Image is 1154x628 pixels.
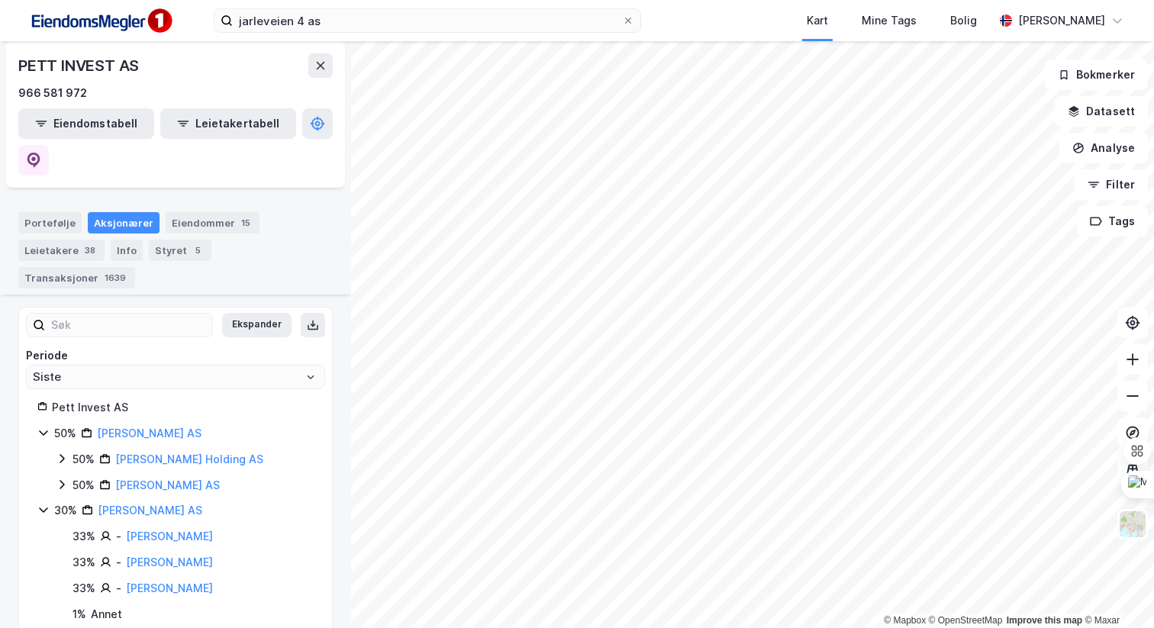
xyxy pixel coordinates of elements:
div: 966 581 972 [18,84,87,102]
div: - [116,527,121,546]
button: Leietakertabell [160,108,296,139]
img: F4PB6Px+NJ5v8B7XTbfpPpyloAAAAASUVORK5CYII= [24,4,177,38]
div: 30% [54,501,77,520]
div: Bolig [950,11,977,30]
div: 15 [238,215,253,230]
button: Analyse [1059,133,1148,163]
div: 1 % [73,605,86,623]
img: Z [1118,510,1147,539]
button: Datasett [1055,96,1148,127]
div: - [116,579,121,597]
button: Bokmerker [1045,60,1148,90]
div: 50% [54,424,76,443]
div: Eiendommer [166,212,259,233]
div: Transaksjoner [18,267,135,288]
div: PETT INVEST AS [18,53,142,78]
div: - [116,553,121,572]
a: [PERSON_NAME] AS [97,427,201,440]
div: Styret [149,240,211,261]
div: 33% [73,553,95,572]
div: Info [111,240,143,261]
button: Ekspander [222,313,292,337]
input: Søk på adresse, matrikkel, gårdeiere, leietakere eller personer [233,9,622,32]
div: Pett Invest AS [52,398,314,417]
a: [PERSON_NAME] Holding AS [115,452,263,465]
button: Eiendomstabell [18,108,154,139]
div: Kart [807,11,828,30]
div: [PERSON_NAME] [1018,11,1105,30]
a: OpenStreetMap [929,615,1003,626]
div: Mine Tags [862,11,917,30]
div: Kontrollprogram for chat [1078,555,1154,628]
div: Annet [91,605,122,623]
div: Aksjonærer [88,212,160,233]
div: 1639 [102,270,129,285]
div: 33% [73,527,95,546]
div: 33% [73,579,95,597]
a: [PERSON_NAME] [126,556,213,568]
button: Filter [1075,169,1148,200]
input: Søk [45,314,212,337]
a: [PERSON_NAME] AS [115,478,220,491]
div: Periode [26,346,325,365]
input: ClearOpen [27,366,324,388]
a: [PERSON_NAME] [126,581,213,594]
a: Mapbox [884,615,926,626]
div: 50% [73,476,95,494]
button: Open [305,371,317,383]
a: Improve this map [1007,615,1082,626]
a: [PERSON_NAME] [126,530,213,543]
div: 5 [190,243,205,258]
div: Portefølje [18,212,82,233]
div: 38 [82,243,98,258]
div: 50% [73,450,95,469]
div: Leietakere [18,240,105,261]
a: [PERSON_NAME] AS [98,504,202,517]
iframe: Chat Widget [1078,555,1154,628]
button: Tags [1077,206,1148,237]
